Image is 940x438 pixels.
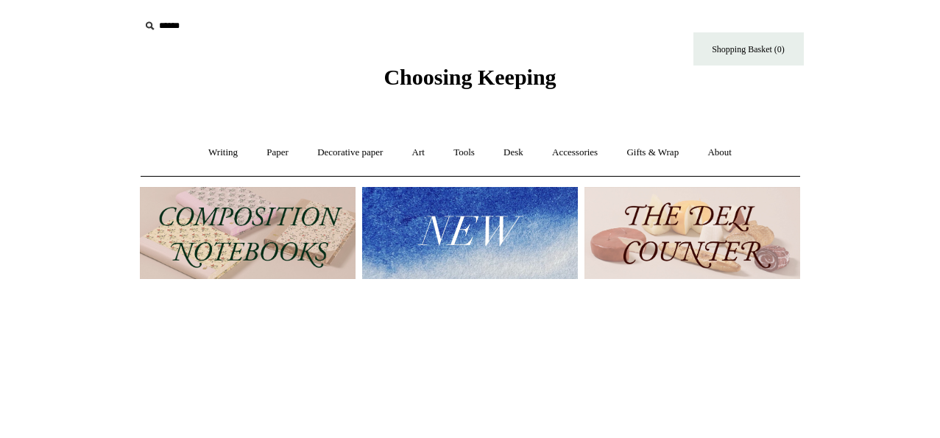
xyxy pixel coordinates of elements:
img: New.jpg__PID:f73bdf93-380a-4a35-bcfe-7823039498e1 [362,187,578,279]
span: Choosing Keeping [384,65,556,89]
a: Shopping Basket (0) [693,32,804,66]
a: About [694,133,745,172]
a: Tools [440,133,488,172]
a: Gifts & Wrap [613,133,692,172]
a: Decorative paper [304,133,396,172]
a: Accessories [539,133,611,172]
img: The Deli Counter [584,187,800,279]
a: Writing [195,133,251,172]
a: Desk [490,133,537,172]
img: 202302 Composition ledgers.jpg__PID:69722ee6-fa44-49dd-a067-31375e5d54ec [140,187,356,279]
a: Choosing Keeping [384,77,556,87]
a: Art [399,133,438,172]
a: Paper [253,133,302,172]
